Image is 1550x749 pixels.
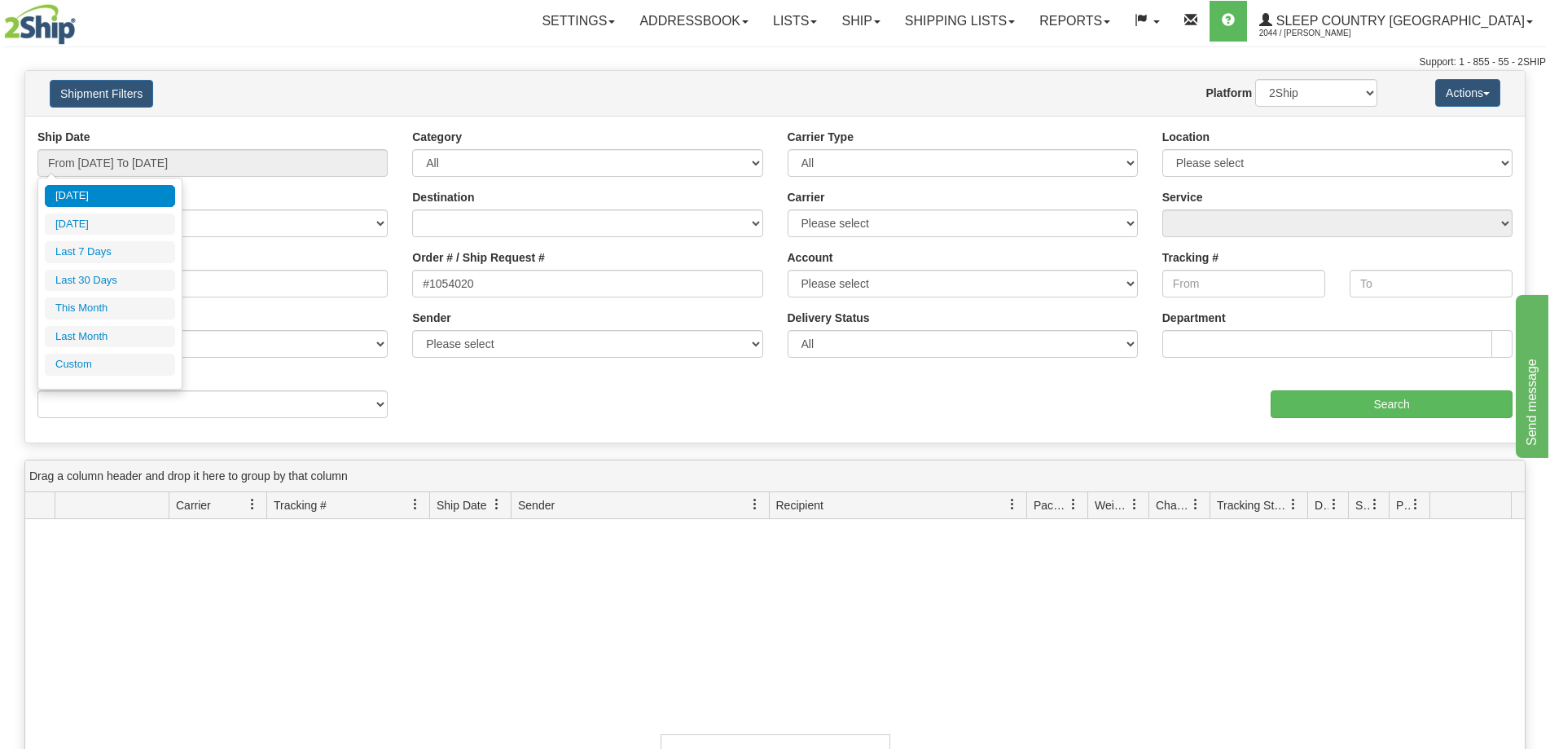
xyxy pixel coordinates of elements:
[999,491,1026,518] a: Recipient filter column settings
[274,497,327,513] span: Tracking #
[1361,491,1389,518] a: Shipment Issues filter column settings
[1162,189,1203,205] label: Service
[529,1,627,42] a: Settings
[1259,25,1381,42] span: 2044 / [PERSON_NAME]
[4,4,76,45] img: logo2044.jpg
[45,354,175,376] li: Custom
[1320,491,1348,518] a: Delivery Status filter column settings
[1350,270,1513,297] input: To
[1355,497,1369,513] span: Shipment Issues
[1435,79,1500,107] button: Actions
[1272,14,1525,28] span: Sleep Country [GEOGRAPHIC_DATA]
[1060,491,1087,518] a: Packages filter column settings
[1402,491,1429,518] a: Pickup Status filter column settings
[437,497,486,513] span: Ship Date
[412,189,474,205] label: Destination
[788,310,870,326] label: Delivery Status
[788,189,825,205] label: Carrier
[1396,497,1410,513] span: Pickup Status
[25,460,1525,492] div: grid grouping header
[45,270,175,292] li: Last 30 Days
[1027,1,1122,42] a: Reports
[45,297,175,319] li: This Month
[412,129,462,145] label: Category
[483,491,511,518] a: Ship Date filter column settings
[412,249,545,266] label: Order # / Ship Request #
[12,10,151,29] div: Send message
[1162,249,1218,266] label: Tracking #
[1095,497,1129,513] span: Weight
[788,249,833,266] label: Account
[1205,85,1252,101] label: Platform
[1182,491,1210,518] a: Charge filter column settings
[1156,497,1190,513] span: Charge
[50,80,153,108] button: Shipment Filters
[627,1,761,42] a: Addressbook
[1217,497,1288,513] span: Tracking Status
[1247,1,1545,42] a: Sleep Country [GEOGRAPHIC_DATA] 2044 / [PERSON_NAME]
[4,55,1546,69] div: Support: 1 - 855 - 55 - 2SHIP
[412,310,450,326] label: Sender
[37,129,90,145] label: Ship Date
[761,1,829,42] a: Lists
[1034,497,1068,513] span: Packages
[788,129,854,145] label: Carrier Type
[45,185,175,207] li: [DATE]
[1513,291,1548,457] iframe: chat widget
[45,326,175,348] li: Last Month
[1162,310,1226,326] label: Department
[239,491,266,518] a: Carrier filter column settings
[741,491,769,518] a: Sender filter column settings
[1162,129,1210,145] label: Location
[1315,497,1328,513] span: Delivery Status
[1162,270,1325,297] input: From
[518,497,555,513] span: Sender
[1271,390,1513,418] input: Search
[893,1,1027,42] a: Shipping lists
[1280,491,1307,518] a: Tracking Status filter column settings
[776,497,823,513] span: Recipient
[45,214,175,236] li: [DATE]
[45,241,175,263] li: Last 7 Days
[402,491,429,518] a: Tracking # filter column settings
[829,1,892,42] a: Ship
[176,497,211,513] span: Carrier
[1121,491,1148,518] a: Weight filter column settings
